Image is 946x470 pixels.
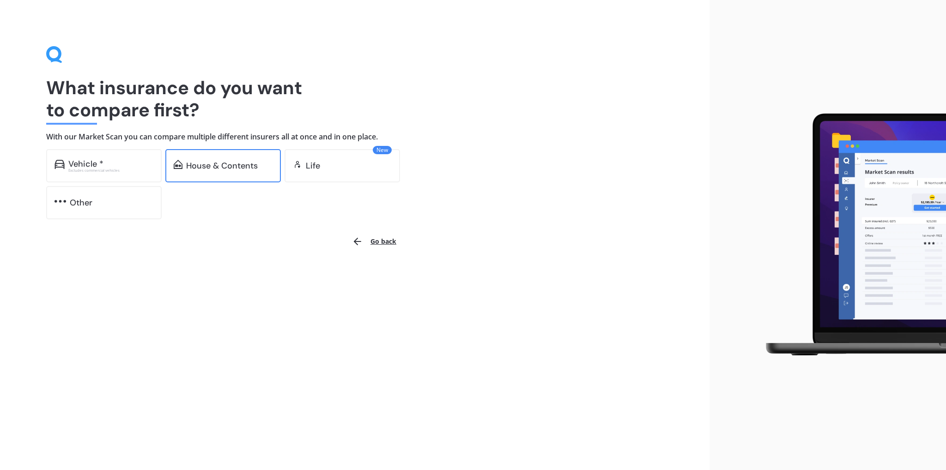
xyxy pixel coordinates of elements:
[174,160,182,169] img: home-and-contents.b802091223b8502ef2dd.svg
[752,108,946,362] img: laptop.webp
[306,161,320,170] div: Life
[186,161,258,170] div: House & Contents
[68,159,103,169] div: Vehicle *
[373,146,392,154] span: New
[346,230,402,253] button: Go back
[55,197,66,206] img: other.81dba5aafe580aa69f38.svg
[55,160,65,169] img: car.f15378c7a67c060ca3f3.svg
[46,132,663,142] h4: With our Market Scan you can compare multiple different insurers all at once and in one place.
[68,169,153,172] div: Excludes commercial vehicles
[293,160,302,169] img: life.f720d6a2d7cdcd3ad642.svg
[46,77,663,121] h1: What insurance do you want to compare first?
[70,198,92,207] div: Other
